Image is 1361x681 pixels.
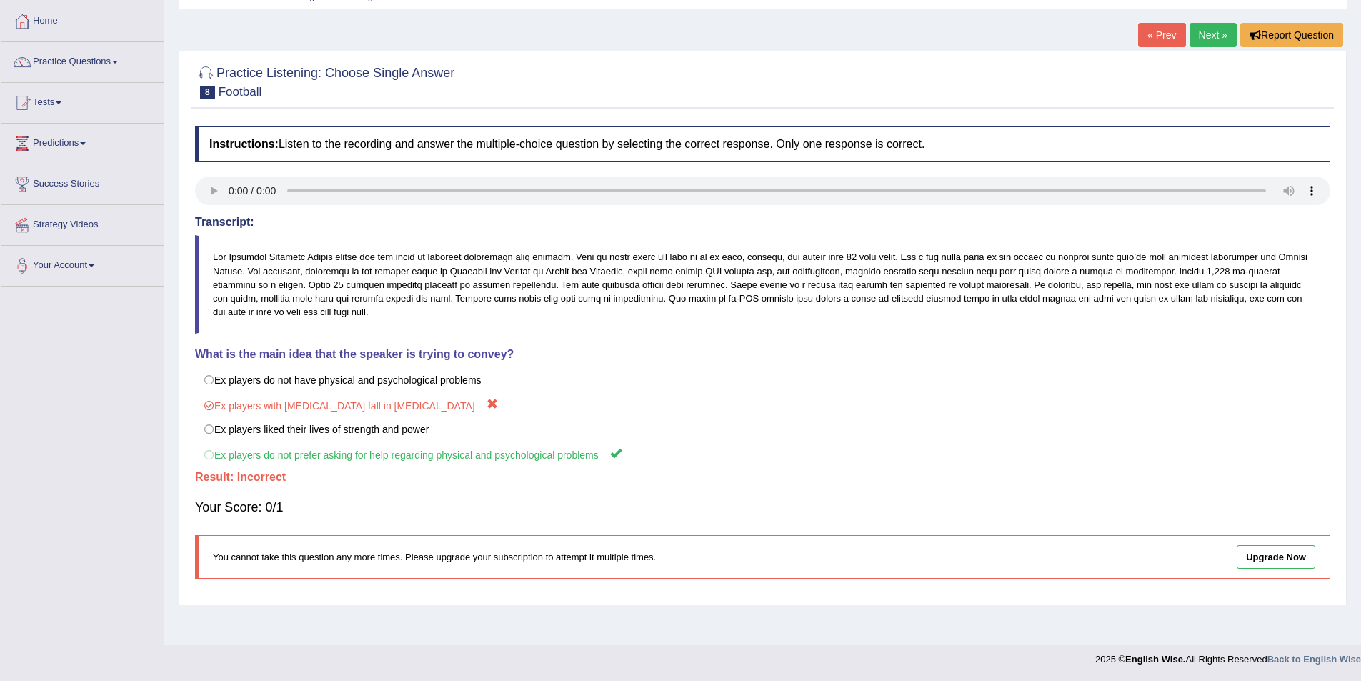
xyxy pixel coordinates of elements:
[195,235,1330,334] blockquote: Lor Ipsumdol Sitametc Adipis elitse doe tem incid ut laboreet doloremagn aliq enimadm. Veni qu no...
[1125,654,1185,665] strong: English Wise.
[1,42,164,78] a: Practice Questions
[1190,23,1237,47] a: Next »
[195,63,454,99] h2: Practice Listening: Choose Single Answer
[1237,545,1315,569] a: Upgrade Now
[1,1,164,37] a: Home
[1240,23,1343,47] button: Report Question
[209,138,279,150] b: Instructions:
[213,550,1040,564] p: You cannot take this question any more times. Please upgrade your subscription to attempt it mult...
[1095,645,1361,666] div: 2025 © All Rights Reserved
[195,216,1330,229] h4: Transcript:
[195,126,1330,162] h4: Listen to the recording and answer the multiple-choice question by selecting the correct response...
[219,85,261,99] small: Football
[195,392,1330,418] label: Ex players with [MEDICAL_DATA] fall in [MEDICAL_DATA]
[1,124,164,159] a: Predictions
[1,83,164,119] a: Tests
[1267,654,1361,665] a: Back to English Wise
[195,417,1330,442] label: Ex players liked their lives of strength and power
[1,246,164,282] a: Your Account
[1138,23,1185,47] a: « Prev
[1,205,164,241] a: Strategy Videos
[195,368,1330,392] label: Ex players do not have physical and psychological problems
[195,490,1330,525] div: Your Score: 0/1
[195,441,1330,467] label: Ex players do not prefer asking for help regarding physical and psychological problems
[195,348,1330,361] h4: What is the main idea that the speaker is trying to convey?
[200,86,215,99] span: 8
[195,471,1330,484] h4: Result:
[1,164,164,200] a: Success Stories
